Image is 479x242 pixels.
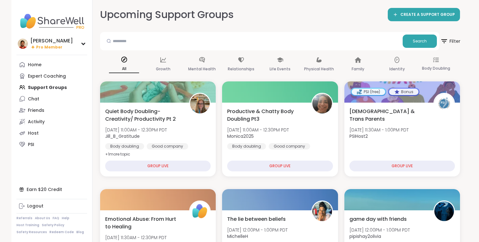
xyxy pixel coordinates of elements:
a: Expert Coaching [16,70,87,82]
span: Search [413,38,427,44]
b: pipishay2olivia [349,233,381,239]
div: Earn $20 Credit [16,184,87,195]
p: Mental Health [188,65,216,73]
div: Body doubling [105,143,144,150]
p: Identity [389,65,405,73]
span: [DATE] 11:30AM - 1:00PM PDT [349,127,409,133]
img: Monica2025 [312,94,332,113]
img: MichelleH [312,201,332,221]
span: Emotional Abuse: From Hurt to Healing [105,215,182,231]
span: [DEMOGRAPHIC_DATA] & Trans Parents [349,108,426,123]
div: Home [28,62,42,68]
img: Billy [18,39,28,49]
div: Bonus [389,89,418,95]
span: [DATE] 12:00PM - 1:00PM PDT [227,227,288,233]
b: Monica2025 [227,133,254,139]
img: pipishay2olivia [434,201,454,221]
div: GROUP LIVE [349,161,455,171]
img: ShareWell Nav Logo [16,10,87,32]
p: All [109,65,139,73]
span: Quiet Body Doubling- Creativity/ Productivity Pt 2 [105,108,182,123]
div: Good company [269,143,310,150]
span: CREATE A SUPPORT GROUP [400,12,455,17]
a: Activity [16,116,87,127]
div: Friends [28,107,44,114]
p: Physical Health [304,65,334,73]
span: game day with friends [349,215,407,223]
div: PSI [28,142,34,148]
p: Growth [156,65,170,73]
a: Logout [16,201,87,212]
b: PSIHost2 [349,133,368,139]
b: Jill_B_Gratitude [105,133,140,139]
button: Filter [441,32,460,50]
img: Jill_B_Gratitude [190,94,210,113]
button: Search [403,35,437,48]
div: PSI (free) [352,89,385,95]
a: FAQ [53,216,59,220]
a: CREATE A SUPPORT GROUP [388,8,460,21]
a: Chat [16,93,87,105]
a: Home [16,59,87,70]
span: Productive & Chatty Body Doubling Pt3 [227,108,304,123]
span: [DATE] 12:00PM - 1:00PM PDT [349,227,410,233]
span: Filter [440,33,460,49]
div: Good company [147,143,188,150]
div: Expert Coaching [28,73,66,80]
span: [DATE] 11:00AM - 12:30PM PDT [105,127,167,133]
span: The lie between beliefs [227,215,286,223]
div: [PERSON_NAME] [30,37,73,44]
a: Safety Resources [16,230,47,234]
b: MichelleH [227,233,248,239]
div: Body doubling [227,143,266,150]
a: Blog [76,230,84,234]
img: PSIHost2 [434,94,454,113]
a: Safety Policy [42,223,64,227]
span: [DATE] 11:30AM - 12:30PM PDT [105,234,171,241]
p: Life Events [270,65,291,73]
p: Body Doubling [422,65,450,72]
div: Logout [27,203,43,209]
span: Pro Member [36,45,62,50]
h2: Upcoming Support Groups [100,8,234,22]
a: Friends [16,105,87,116]
img: ShareWell [190,201,210,221]
div: GROUP LIVE [105,161,211,171]
span: [DATE] 11:00AM - 12:30PM PDT [227,127,289,133]
a: Host [16,127,87,139]
a: PSI [16,139,87,150]
a: Referrals [16,216,32,220]
a: About Us [35,216,50,220]
div: GROUP LIVE [227,161,333,171]
p: Relationships [228,65,254,73]
div: Activity [28,119,45,125]
p: Family [352,65,364,73]
a: Redeem Code [49,230,74,234]
a: Help [62,216,69,220]
a: Host Training [16,223,39,227]
div: Host [28,130,39,137]
div: Chat [28,96,39,102]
